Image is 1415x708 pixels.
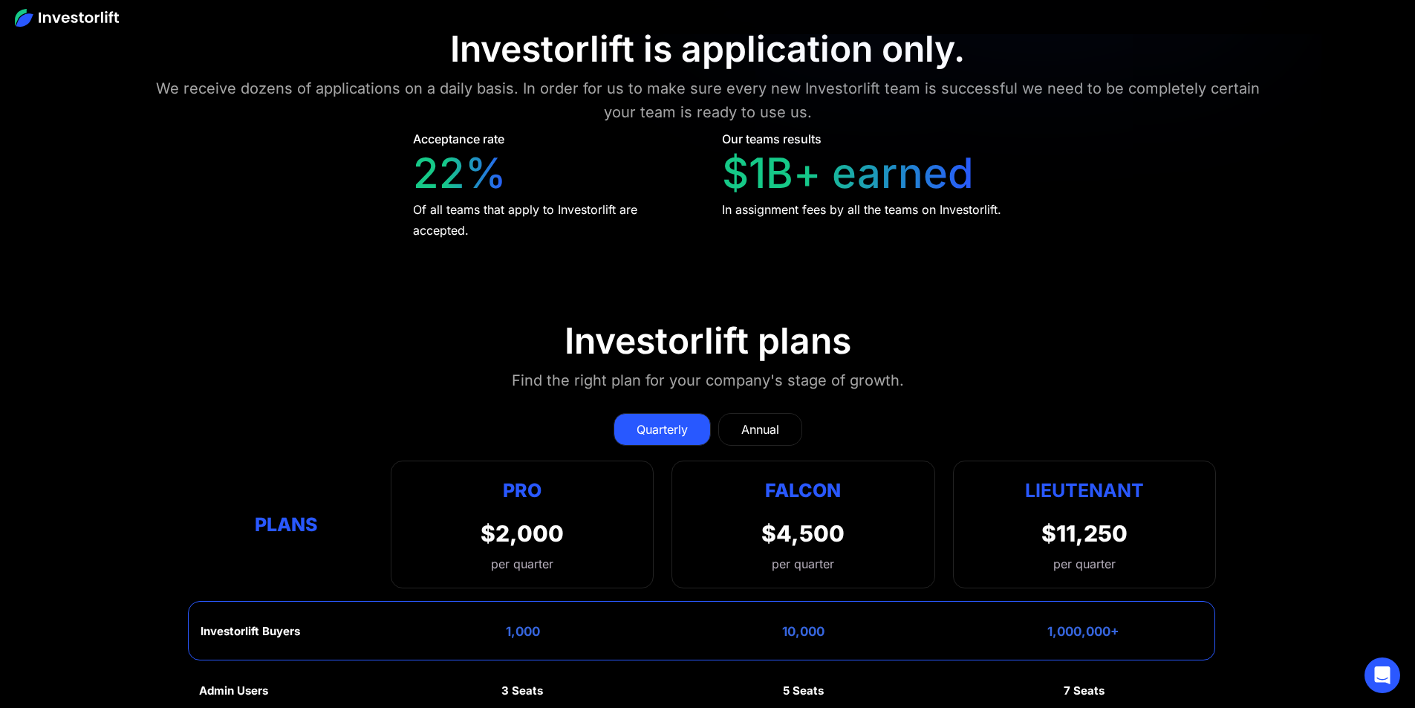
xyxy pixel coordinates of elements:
div: Investorlift plans [565,319,851,363]
div: Find the right plan for your company's stage of growth. [512,368,904,392]
div: $1B+ earned [722,149,974,198]
div: Admin Users [199,684,268,698]
div: 5 Seats [783,684,824,698]
div: per quarter [1053,555,1116,573]
div: per quarter [481,555,564,573]
div: $2,000 [481,520,564,547]
div: Investorlift is application only. [450,27,965,71]
div: Open Intercom Messenger [1364,657,1400,693]
div: In assignment fees by all the teams on Investorlift. [722,199,1001,220]
div: Falcon [765,476,841,505]
div: Annual [741,420,779,438]
div: Our teams results [722,130,822,148]
div: $11,250 [1041,520,1128,547]
div: 3 Seats [501,684,543,698]
div: per quarter [772,555,834,573]
div: We receive dozens of applications on a daily basis. In order for us to make sure every new Invest... [142,77,1274,124]
div: 22% [413,149,507,198]
div: 7 Seats [1064,684,1105,698]
div: Investorlift Buyers [201,625,300,638]
div: 1,000 [506,624,540,639]
div: Pro [481,476,564,505]
div: Quarterly [637,420,688,438]
div: Of all teams that apply to Investorlift are accepted. [413,199,695,241]
div: $4,500 [761,520,845,547]
div: Acceptance rate [413,130,504,148]
div: 10,000 [782,624,824,639]
div: 1,000,000+ [1047,624,1119,639]
div: Plans [199,510,373,539]
strong: Lieutenant [1025,479,1144,501]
